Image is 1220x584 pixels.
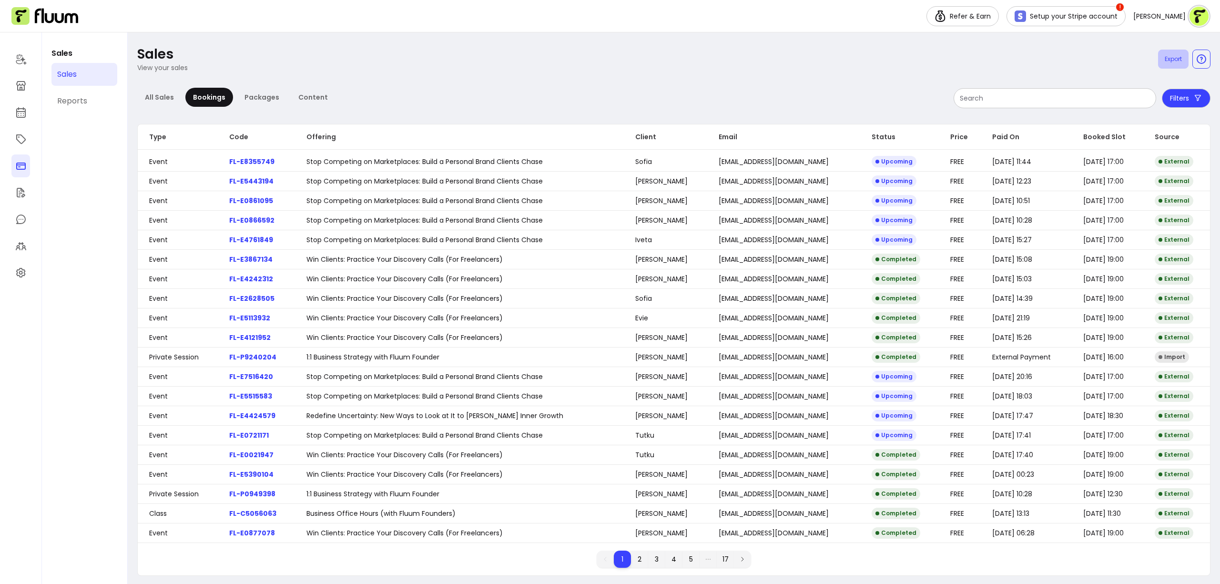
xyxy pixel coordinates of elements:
[11,74,30,97] a: Storefront
[149,157,168,166] span: Event
[719,255,829,264] span: [EMAIL_ADDRESS][DOMAIN_NAME]
[229,333,289,342] p: FL-E4121952
[872,332,920,343] div: Completed
[992,528,1035,538] span: [DATE] 06:28
[1083,196,1124,205] span: [DATE] 17:00
[872,410,916,421] div: Upcoming
[57,95,87,107] div: Reports
[306,333,503,342] span: Win Clients: Practice Your Discovery Calls (For Freelancers)
[1015,10,1026,22] img: Stripe Icon
[872,312,920,324] div: Completed
[1083,235,1124,245] span: [DATE] 17:00
[872,273,920,285] div: Completed
[229,528,289,538] p: FL-E0877078
[1155,312,1193,324] div: External
[185,88,233,107] div: Bookings
[992,255,1032,264] span: [DATE] 15:08
[306,489,439,499] span: 1:1 Business Strategy with Fluum Founder
[635,470,688,479] span: [PERSON_NAME]
[1083,528,1124,538] span: [DATE] 19:00
[635,333,688,342] span: [PERSON_NAME]
[1083,333,1124,342] span: [DATE] 19:00
[1155,254,1193,265] div: External
[950,430,964,440] span: FREE
[950,255,964,264] span: FREE
[1155,215,1193,226] div: External
[149,274,168,284] span: Event
[992,294,1033,303] span: [DATE] 14:39
[11,261,30,284] a: Settings
[229,411,289,420] p: FL-E4424579
[860,124,939,150] th: Status
[719,372,829,381] span: [EMAIL_ADDRESS][DOMAIN_NAME]
[981,124,1072,150] th: Paid On
[149,333,168,342] span: Event
[635,528,688,538] span: [PERSON_NAME]
[950,313,964,323] span: FREE
[1083,313,1124,323] span: [DATE] 19:00
[1083,274,1124,284] span: [DATE] 19:00
[939,124,981,150] th: Price
[137,46,173,63] p: Sales
[700,551,717,568] li: dots element
[719,176,829,186] span: [EMAIL_ADDRESS][DOMAIN_NAME]
[872,215,916,226] div: Upcoming
[635,235,652,245] span: Iveta
[11,208,30,231] a: My Messages
[229,274,289,284] p: FL-E4242312
[149,215,168,225] span: Event
[719,157,829,166] span: [EMAIL_ADDRESS][DOMAIN_NAME]
[229,255,289,264] p: FL-E3867134
[149,450,168,460] span: Event
[950,372,964,381] span: FREE
[295,124,624,150] th: Offering
[992,333,1032,342] span: [DATE] 15:26
[682,551,700,568] li: pagination item 5
[872,449,920,461] div: Completed
[11,7,78,25] img: Fluum Logo
[950,509,964,518] span: FREE
[1155,234,1193,246] div: External
[872,488,920,500] div: Completed
[950,294,964,303] span: FREE
[1083,411,1123,420] span: [DATE] 18:30
[872,371,916,382] div: Upcoming
[950,470,964,479] span: FREE
[872,195,916,206] div: Upcoming
[872,234,916,246] div: Upcoming
[149,196,168,205] span: Event
[950,274,964,284] span: FREE
[149,509,167,518] span: Class
[1155,488,1193,500] div: External
[1155,527,1193,539] div: External
[1083,176,1124,186] span: [DATE] 17:00
[149,391,168,401] span: Event
[1083,450,1124,460] span: [DATE] 19:00
[229,157,289,166] p: FL-E8355749
[306,450,503,460] span: Win Clients: Practice Your Discovery Calls (For Freelancers)
[1155,175,1193,187] div: External
[1155,469,1193,480] div: External
[992,391,1032,401] span: [DATE] 18:03
[149,372,168,381] span: Event
[950,235,964,245] span: FREE
[229,313,289,323] p: FL-E5113932
[229,470,289,479] p: FL-E5390104
[306,235,543,245] span: Stop Competing on Marketplaces: Build a Personal Brand Clients Chase
[1083,372,1124,381] span: [DATE] 17:00
[872,508,920,519] div: Completed
[1083,509,1121,518] span: [DATE] 11:30
[950,215,964,225] span: FREE
[57,69,77,80] div: Sales
[719,450,829,460] span: [EMAIL_ADDRESS][DOMAIN_NAME]
[229,489,289,499] p: FL-P0949398
[1083,294,1124,303] span: [DATE] 19:00
[51,90,117,113] a: Reports
[719,274,829,284] span: [EMAIL_ADDRESS][DOMAIN_NAME]
[872,390,916,402] div: Upcoming
[1155,293,1193,304] div: External
[1158,50,1189,69] button: Export
[306,176,543,186] span: Stop Competing on Marketplaces: Build a Personal Brand Clients Chase
[306,196,543,205] span: Stop Competing on Marketplaces: Build a Personal Brand Clients Chase
[992,157,1031,166] span: [DATE] 11:44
